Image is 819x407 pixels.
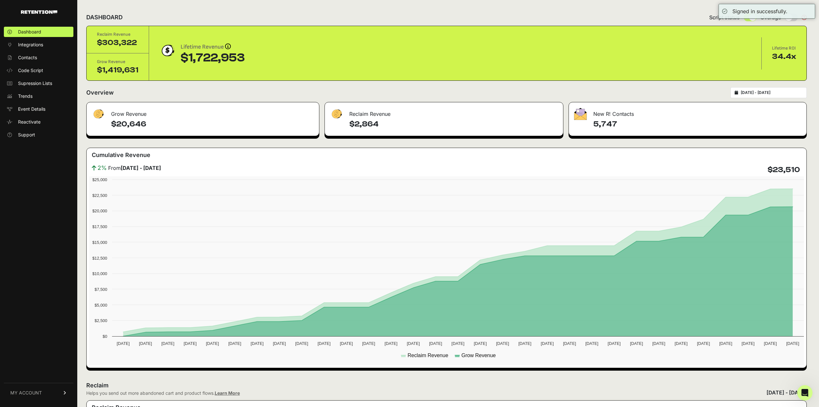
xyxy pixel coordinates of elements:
[797,385,813,401] iframe: Intercom live chat
[97,38,138,48] div: $303,322
[742,341,755,346] text: [DATE]
[159,42,175,59] img: dollar-coin-05c43ed7efb7bc0c12610022525b4bbbb207c7efeef5aecc26f025e68dcafac9.png
[593,119,801,129] h4: 5,747
[4,130,73,140] a: Support
[574,108,587,120] img: fa-envelope-19ae18322b30453b285274b1b8af3d052b27d846a4fbe8435d1a52b978f639a2.png
[362,341,375,346] text: [DATE]
[18,93,33,99] span: Trends
[675,341,688,346] text: [DATE]
[18,80,52,87] span: Supression Lists
[92,208,107,213] text: $20,000
[719,341,732,346] text: [DATE]
[496,341,509,346] text: [DATE]
[407,341,420,346] text: [DATE]
[121,165,161,171] strong: [DATE] - [DATE]
[4,78,73,88] a: Supression Lists
[767,165,800,175] h4: $23,510
[92,256,107,261] text: $12,500
[95,287,107,292] text: $7,500
[92,224,107,229] text: $17,500
[95,318,107,323] text: $2,500
[451,341,464,346] text: [DATE]
[772,51,796,62] div: 34.4x
[325,102,563,122] div: Reclaim Revenue
[408,353,448,358] text: Reclaim Revenue
[161,341,174,346] text: [DATE]
[92,193,107,198] text: $22,500
[92,177,107,182] text: $25,000
[92,240,107,245] text: $15,000
[92,271,107,276] text: $10,000
[86,88,114,97] h2: Overview
[97,31,138,38] div: Reclaim Revenue
[697,341,710,346] text: [DATE]
[767,389,807,396] div: [DATE] - [DATE]
[563,341,576,346] text: [DATE]
[206,341,219,346] text: [DATE]
[340,341,353,346] text: [DATE]
[18,42,43,48] span: Integrations
[4,65,73,76] a: Code Script
[86,13,123,22] h2: DASHBOARD
[317,341,330,346] text: [DATE]
[215,390,240,396] a: Learn More
[4,27,73,37] a: Dashboard
[384,341,397,346] text: [DATE]
[117,341,130,346] text: [DATE]
[18,106,45,112] span: Event Details
[630,341,643,346] text: [DATE]
[429,341,442,346] text: [DATE]
[295,341,308,346] text: [DATE]
[21,10,57,14] img: Retention.com
[18,54,37,61] span: Contacts
[4,383,73,402] a: MY ACCOUNT
[273,341,286,346] text: [DATE]
[569,102,806,122] div: New R! Contacts
[4,40,73,50] a: Integrations
[349,119,558,129] h4: $2,864
[103,334,107,339] text: $0
[652,341,665,346] text: [DATE]
[97,65,138,75] div: $1,419,631
[330,108,343,120] img: fa-dollar-13500eef13a19c4ab2b9ed9ad552e47b0d9fc28b02b83b90ba0e00f96d6372e9.png
[4,117,73,127] a: Reactivate
[18,119,41,125] span: Reactivate
[608,341,621,346] text: [DATE]
[4,52,73,63] a: Contacts
[772,45,796,51] div: Lifetime ROI
[764,341,777,346] text: [DATE]
[181,51,245,64] div: $1,722,953
[111,119,314,129] h4: $20,646
[184,341,196,346] text: [DATE]
[92,108,105,120] img: fa-dollar-13500eef13a19c4ab2b9ed9ad552e47b0d9fc28b02b83b90ba0e00f96d6372e9.png
[98,163,107,172] span: 2%
[97,59,138,65] div: Grow Revenue
[461,353,496,358] text: Grow Revenue
[4,91,73,101] a: Trends
[86,390,240,396] div: Helps you send out more abandoned cart and product flows.
[585,341,598,346] text: [DATE]
[139,341,152,346] text: [DATE]
[541,341,554,346] text: [DATE]
[87,102,319,122] div: Grow Revenue
[474,341,487,346] text: [DATE]
[181,42,245,51] div: Lifetime Revenue
[709,14,740,21] span: Script status
[18,29,41,35] span: Dashboard
[92,151,150,160] h3: Cumulative Revenue
[95,303,107,308] text: $5,000
[250,341,263,346] text: [DATE]
[732,7,787,15] div: Signed in successfully.
[18,132,35,138] span: Support
[18,67,43,74] span: Code Script
[518,341,531,346] text: [DATE]
[228,341,241,346] text: [DATE]
[108,164,161,172] span: From
[4,104,73,114] a: Event Details
[86,381,240,390] h2: Reclaim
[786,341,799,346] text: [DATE]
[10,390,42,396] span: MY ACCOUNT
